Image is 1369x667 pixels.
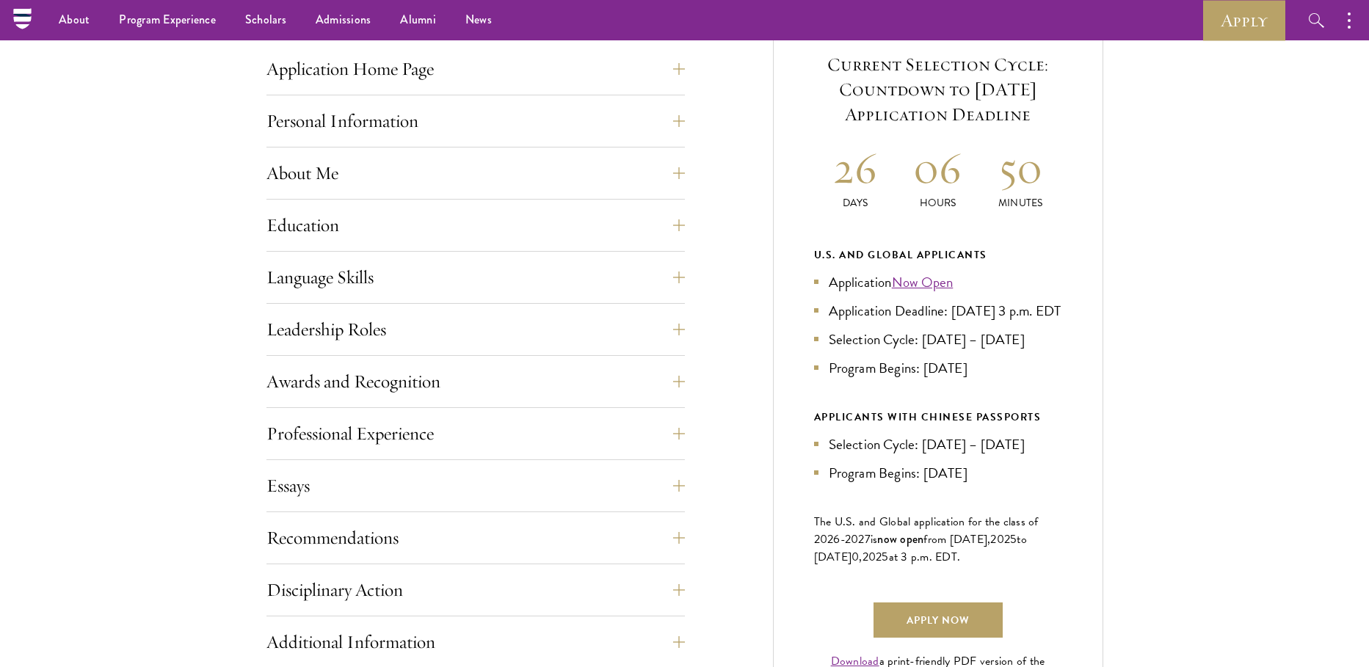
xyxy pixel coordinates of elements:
[266,312,685,347] button: Leadership Roles
[990,531,1010,548] span: 202
[863,548,882,566] span: 202
[877,531,923,547] span: now open
[266,572,685,608] button: Disciplinary Action
[814,195,897,211] p: Days
[266,51,685,87] button: Application Home Page
[814,408,1062,426] div: APPLICANTS WITH CHINESE PASSPORTS
[266,520,685,555] button: Recommendations
[923,531,990,548] span: from [DATE],
[814,300,1062,321] li: Application Deadline: [DATE] 3 p.m. EDT
[865,531,871,548] span: 7
[814,140,897,195] h2: 26
[814,52,1062,127] h5: Current Selection Cycle: Countdown to [DATE] Application Deadline
[814,513,1039,548] span: The U.S. and Global application for the class of 202
[814,462,1062,484] li: Program Begins: [DATE]
[266,260,685,295] button: Language Skills
[896,195,979,211] p: Hours
[266,468,685,503] button: Essays
[266,624,685,660] button: Additional Information
[882,548,888,566] span: 5
[814,271,1062,293] li: Application
[266,208,685,243] button: Education
[814,246,1062,264] div: U.S. and Global Applicants
[889,548,961,566] span: at 3 p.m. EDT.
[814,434,1062,455] li: Selection Cycle: [DATE] – [DATE]
[833,531,840,548] span: 6
[851,548,859,566] span: 0
[814,531,1027,566] span: to [DATE]
[979,140,1062,195] h2: 50
[266,103,685,139] button: Personal Information
[266,156,685,191] button: About Me
[266,416,685,451] button: Professional Experience
[814,329,1062,350] li: Selection Cycle: [DATE] – [DATE]
[979,195,1062,211] p: Minutes
[892,271,954,293] a: Now Open
[896,140,979,195] h2: 06
[840,531,865,548] span: -202
[859,548,862,566] span: ,
[874,602,1003,638] a: Apply Now
[871,531,878,548] span: is
[266,364,685,399] button: Awards and Recognition
[1010,531,1017,548] span: 5
[814,357,1062,379] li: Program Begins: [DATE]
